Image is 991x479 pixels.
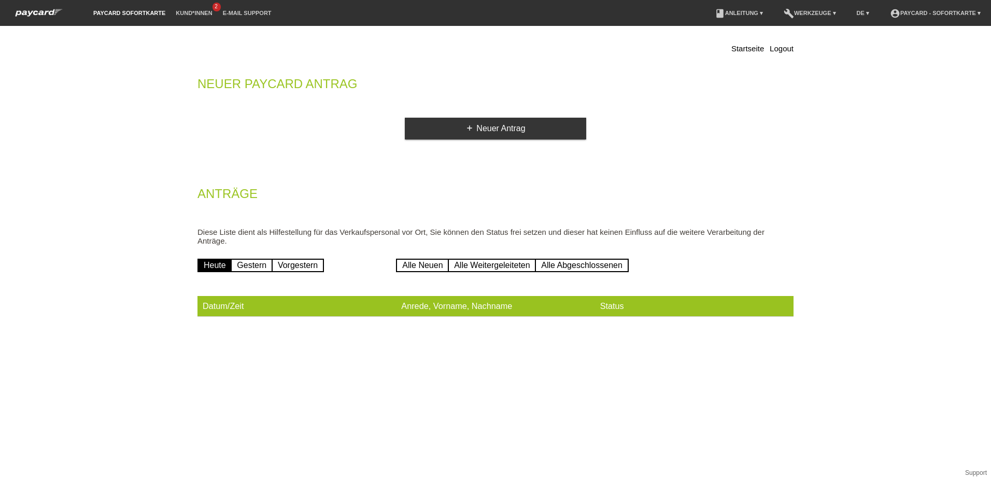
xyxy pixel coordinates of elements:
[213,3,221,11] span: 2
[197,228,794,245] p: Diese Liste dient als Hilfestellung für das Verkaufspersonal vor Ort, Sie können den Status frei ...
[396,259,449,272] a: Alle Neuen
[731,44,764,53] a: Startseite
[595,296,794,317] th: Status
[465,124,474,132] i: add
[448,259,536,272] a: Alle Weitergeleiteten
[784,8,794,19] i: build
[197,259,232,272] a: Heute
[218,10,277,16] a: E-Mail Support
[197,189,794,204] h2: Anträge
[396,296,594,317] th: Anrede, Vorname, Nachname
[231,259,273,272] a: Gestern
[770,44,794,53] a: Logout
[88,10,171,16] a: paycard Sofortkarte
[715,8,725,19] i: book
[197,79,794,94] h2: Neuer Paycard Antrag
[885,10,986,16] a: account_circlepaycard - Sofortkarte ▾
[272,259,324,272] a: Vorgestern
[965,469,987,476] a: Support
[405,118,586,139] a: addNeuer Antrag
[852,10,874,16] a: DE ▾
[710,10,768,16] a: bookAnleitung ▾
[535,259,629,272] a: Alle Abgeschlossenen
[890,8,900,19] i: account_circle
[10,12,67,20] a: paycard Sofortkarte
[10,7,67,18] img: paycard Sofortkarte
[171,10,217,16] a: Kund*innen
[778,10,841,16] a: buildWerkzeuge ▾
[197,296,396,317] th: Datum/Zeit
